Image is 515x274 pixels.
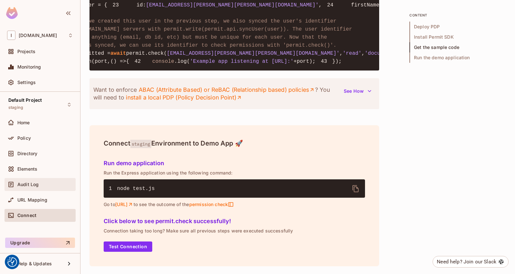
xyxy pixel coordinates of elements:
p: Run the Express application using the following command: [104,170,365,175]
span: () => [110,59,126,64]
span: 24 [322,1,339,9]
span: permitted = [76,51,110,56]
span: , [319,2,322,8]
span: staging [8,105,23,110]
span: 42 [129,58,146,65]
span: , [340,51,343,56]
span: [EMAIL_ADDRESS][PERSON_NAME][PERSON_NAME][DOMAIN_NAME]' [167,51,340,56]
span: Policy [17,136,31,141]
span: 1 [109,185,117,193]
span: id [136,2,143,8]
span: Monitoring [17,64,41,70]
span: // user is synced, we can use its identifier to check permissions with 'permit.check()'. [60,43,336,48]
h4: Connect Environment to Demo App 🚀 [104,139,365,147]
span: console [152,59,174,64]
span: // can be anything (email, db id, etc) but must be unique for each user. Now that the [60,34,327,40]
button: Consent Preferences [7,257,17,267]
span: // After we created this user in the previous step, we also synced the user's identifier [60,18,336,24]
span: staging [130,140,151,148]
span: user = { [82,2,107,8]
a: install a local PDP (Policy Decision Point) [126,94,242,101]
p: content [409,13,506,18]
span: permit.check( [126,51,167,56]
h5: Click below to see permit.check successfully! [104,218,365,224]
span: Directory [17,151,37,156]
span: I [7,31,15,40]
h5: Run demo application [104,160,365,166]
button: Upgrade [5,238,75,248]
span: Home [17,120,30,125]
span: Connect [17,213,36,218]
p: Go to to see the outcome of the [104,202,365,207]
span: Elements [17,166,37,172]
a: [URL] [115,202,134,207]
span: 43 [315,58,332,65]
span: Projects [17,49,35,54]
span: Deploy PDP [409,22,506,32]
span: node test.js [117,186,155,192]
p: Want to enforce ? You will need to [93,86,340,101]
span: , [361,51,365,56]
span: .log( [174,59,190,64]
span: URL Mapping [17,197,47,203]
span: [EMAIL_ADDRESS][PERSON_NAME][PERSON_NAME][DOMAIN_NAME]' [146,2,319,8]
span: Workspace: inspectorio.com [19,33,57,38]
button: See How [340,86,375,96]
button: delete [348,181,363,196]
span: Help & Updates [17,261,52,266]
span: Settings [17,80,36,85]
a: ABAC (Attribute Based) or ReBAC (Relationship based) policies [138,86,315,94]
span: Default Project [8,98,42,103]
span: // to [DOMAIN_NAME] servers with permit.write(permit.api.syncUser(user)). The user identifier [60,26,352,32]
span: 23 [107,1,124,9]
img: Revisit consent button [7,257,17,267]
span: Audit Log [17,182,39,187]
span: 'read' [343,51,362,56]
span: firstName [351,2,379,8]
img: SReyMgAAAABJRU5ErkJggg== [6,7,18,19]
span: 'Example app listening at [URL]:' [190,59,294,64]
span: permission check [189,202,234,207]
span: +port); [294,59,315,64]
button: Test Connection [104,241,152,252]
span: { [126,59,129,64]
span: Get the sample code [409,42,506,52]
span: : [143,2,146,8]
div: Need help? Join our Slack [437,258,496,266]
span: Install Permit SDK [409,32,506,42]
p: Connection taking too long? Make sure all previous steps were executed successfully [104,228,365,233]
span: await [110,51,126,56]
span: Run the demo application [409,52,506,63]
span: 'document' [365,51,396,56]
